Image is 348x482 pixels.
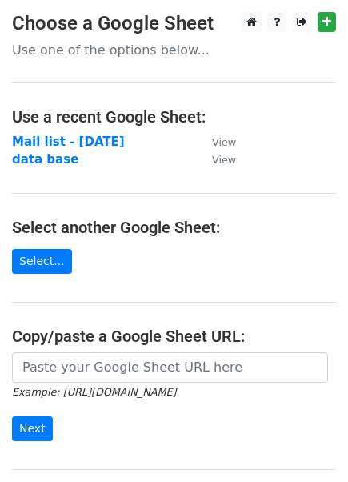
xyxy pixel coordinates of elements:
small: View [212,154,236,166]
h4: Select another Google Sheet: [12,218,336,237]
input: Next [12,416,53,441]
small: View [212,136,236,148]
h3: Choose a Google Sheet [12,12,336,35]
input: Paste your Google Sheet URL here [12,352,328,383]
h4: Use a recent Google Sheet: [12,107,336,127]
a: Mail list - [DATE] [12,135,125,149]
p: Use one of the options below... [12,42,336,58]
small: Example: [URL][DOMAIN_NAME] [12,386,176,398]
h4: Copy/paste a Google Sheet URL: [12,327,336,346]
a: View [196,152,236,167]
a: data base [12,152,78,167]
a: Select... [12,249,72,274]
a: View [196,135,236,149]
